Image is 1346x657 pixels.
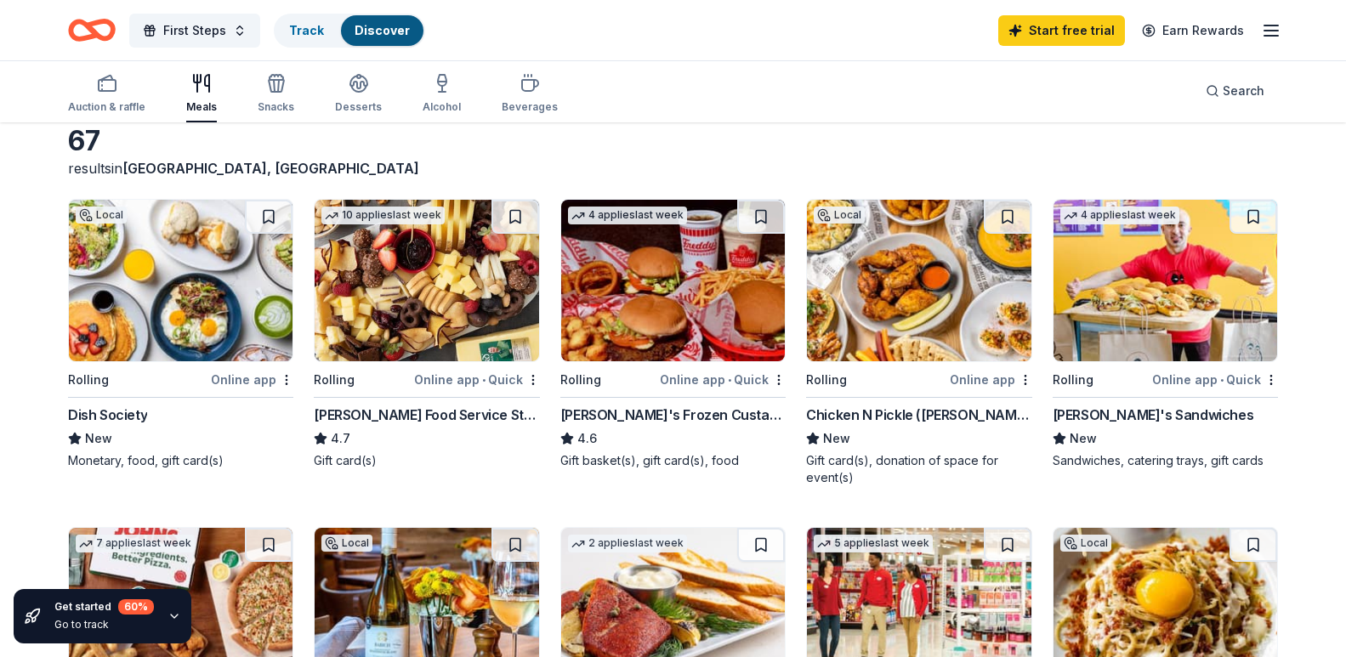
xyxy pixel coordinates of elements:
div: Go to track [54,618,154,632]
div: [PERSON_NAME]'s Frozen Custard & Steakburgers [560,405,786,425]
img: Image for Chicken N Pickle (Webster) [807,200,1031,361]
div: 5 applies last week [814,535,933,552]
button: Alcohol [423,66,461,122]
div: Online app [211,369,293,390]
div: 67 [68,124,540,158]
div: Monetary, food, gift card(s) [68,452,293,469]
span: • [482,373,486,387]
span: • [1220,373,1224,387]
div: Rolling [314,370,355,390]
div: 60 % [118,599,154,615]
img: Image for Gordon Food Service Store [315,200,538,361]
img: Image for Ike's Sandwiches [1054,200,1277,361]
a: Start free trial [998,15,1125,46]
button: Snacks [258,66,294,122]
a: Image for Chicken N Pickle (Webster)LocalRollingOnline appChicken N Pickle ([PERSON_NAME])NewGift... [806,199,1031,486]
div: 10 applies last week [321,207,445,224]
div: Local [76,207,127,224]
button: Meals [186,66,217,122]
div: Rolling [68,370,109,390]
button: TrackDiscover [274,14,425,48]
div: Rolling [560,370,601,390]
span: 4.7 [331,428,350,449]
div: 4 applies last week [568,207,687,224]
span: 4.6 [577,428,597,449]
span: in [111,160,419,177]
a: Track [289,23,324,37]
div: 2 applies last week [568,535,687,552]
div: Online app Quick [1152,369,1278,390]
div: Desserts [335,100,382,114]
div: Rolling [806,370,847,390]
div: Alcohol [423,100,461,114]
a: Home [68,10,116,50]
div: Local [321,535,372,552]
span: New [85,428,112,449]
span: New [823,428,850,449]
div: Snacks [258,100,294,114]
span: [GEOGRAPHIC_DATA], [GEOGRAPHIC_DATA] [122,160,419,177]
div: Auction & raffle [68,100,145,114]
a: Image for Gordon Food Service Store10 applieslast weekRollingOnline app•Quick[PERSON_NAME] Food S... [314,199,539,469]
div: Local [814,207,865,224]
div: Chicken N Pickle ([PERSON_NAME]) [806,405,1031,425]
div: Online app Quick [414,369,540,390]
button: Beverages [502,66,558,122]
img: Image for Dish Society [69,200,292,361]
span: • [728,373,731,387]
div: Online app Quick [660,369,786,390]
div: Rolling [1053,370,1093,390]
div: 7 applies last week [76,535,195,552]
div: Local [1060,535,1111,552]
div: Gift card(s), donation of space for event(s) [806,452,1031,486]
button: Auction & raffle [68,66,145,122]
a: Image for Dish SocietyLocalRollingOnline appDish SocietyNewMonetary, food, gift card(s) [68,199,293,469]
div: [PERSON_NAME] Food Service Store [314,405,539,425]
a: Discover [355,23,410,37]
div: [PERSON_NAME]'s Sandwiches [1053,405,1254,425]
button: First Steps [129,14,260,48]
a: Earn Rewards [1132,15,1254,46]
button: Desserts [335,66,382,122]
span: Search [1223,81,1264,101]
button: Search [1192,74,1278,108]
a: Image for Freddy's Frozen Custard & Steakburgers4 applieslast weekRollingOnline app•Quick[PERSON_... [560,199,786,469]
a: Image for Ike's Sandwiches4 applieslast weekRollingOnline app•Quick[PERSON_NAME]'s SandwichesNewS... [1053,199,1278,469]
div: results [68,158,540,178]
div: Online app [950,369,1032,390]
div: Meals [186,100,217,114]
div: Sandwiches, catering trays, gift cards [1053,452,1278,469]
div: Gift card(s) [314,452,539,469]
span: First Steps [163,20,226,41]
div: Beverages [502,100,558,114]
img: Image for Freddy's Frozen Custard & Steakburgers [561,200,785,361]
div: Get started [54,599,154,615]
div: Dish Society [68,405,147,425]
span: New [1070,428,1097,449]
div: 4 applies last week [1060,207,1179,224]
div: Gift basket(s), gift card(s), food [560,452,786,469]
